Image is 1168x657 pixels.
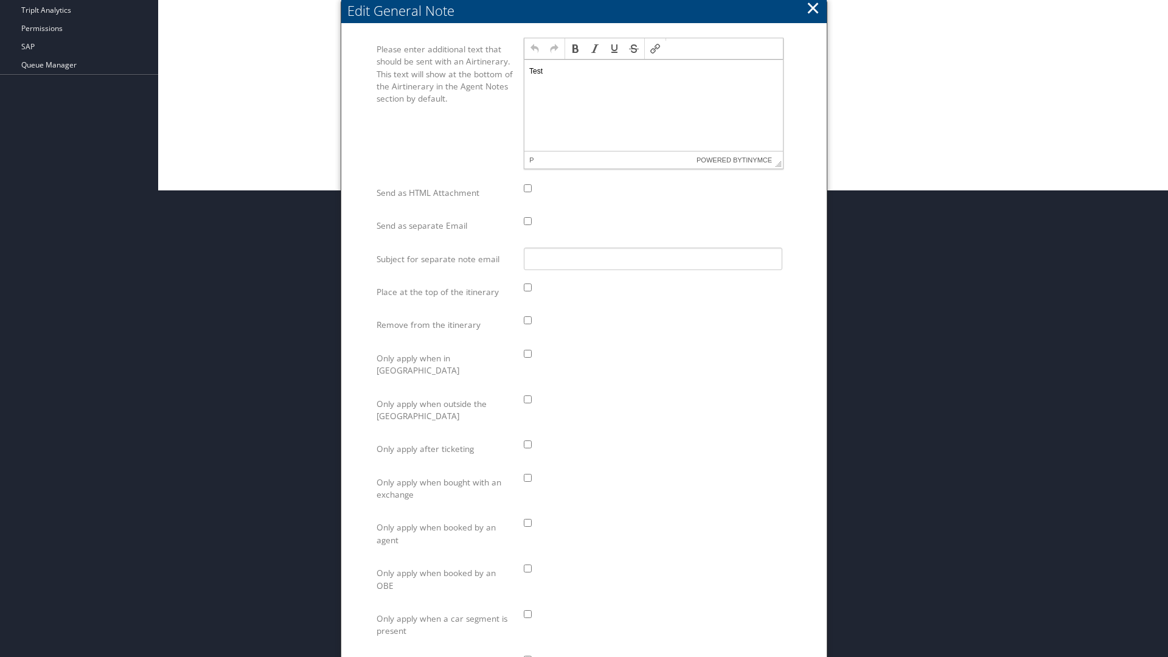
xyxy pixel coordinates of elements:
label: Please enter additional text that should be sent with an Airtinerary. This text will show at the ... [377,38,515,111]
div: Italic [586,40,604,58]
label: Send as separate Email [377,214,515,237]
iframe: Rich Text Area. Press ALT-F9 for menu. Press ALT-F10 for toolbar. Press ALT-0 for help [524,60,783,151]
a: tinymce [742,156,773,164]
div: Undo [526,40,544,58]
label: Only apply when outside the [GEOGRAPHIC_DATA] [377,392,515,428]
label: Only apply when in [GEOGRAPHIC_DATA] [377,347,515,383]
div: Bold [566,40,585,58]
div: Insert/edit link [646,40,664,58]
label: Send as HTML Attachment [377,181,515,204]
div: Strikethrough [625,40,643,58]
div: Edit General Note [347,1,827,20]
label: Only apply after ticketing [377,437,515,461]
div: Redo [545,40,563,58]
label: Only apply when booked by an OBE [377,561,515,597]
label: Remove from the itinerary [377,313,515,336]
div: p [529,156,534,164]
label: Subject for separate note email [377,248,515,271]
span: Powered by [697,151,772,169]
div: Underline [605,40,624,58]
label: Only apply when a car segment is present [377,607,515,643]
label: Only apply when booked by an agent [377,516,515,552]
label: Only apply when bought with an exchange [377,471,515,507]
label: Place at the top of the itinerary [377,280,515,304]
